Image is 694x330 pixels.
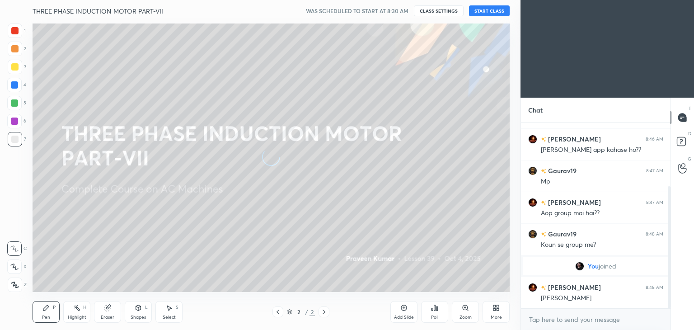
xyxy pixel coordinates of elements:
[101,315,114,320] div: Eraser
[68,315,86,320] div: Highlight
[8,60,26,74] div: 3
[309,308,315,316] div: 2
[546,229,577,239] h6: Gaurav19
[131,315,146,320] div: Shapes
[521,98,550,122] p: Chat
[541,240,663,250] div: Koun se group me?
[8,24,26,38] div: 1
[7,241,27,256] div: C
[469,5,510,16] button: START CLASS
[541,146,663,155] div: [PERSON_NAME] app kahase ho??
[688,130,691,137] p: D
[541,200,546,205] img: no-rating-badge.077c3623.svg
[528,135,537,144] img: daa425374cb446028a250903ee68cc3a.jpg
[528,198,537,207] img: daa425374cb446028a250903ee68cc3a.jpg
[646,200,663,205] div: 8:47 AM
[541,137,546,142] img: no-rating-badge.077c3623.svg
[7,78,26,92] div: 4
[414,5,464,16] button: CLASS SETTINGS
[541,169,546,174] img: no-rating-badge.077c3623.svg
[689,105,691,112] p: T
[646,231,663,237] div: 8:48 AM
[541,177,663,186] div: Mp
[8,132,26,146] div: 7
[546,283,601,292] h6: [PERSON_NAME]
[528,166,537,175] img: a803e157896943a7b44a106eca0c0f29.png
[7,96,26,110] div: 5
[541,285,546,290] img: no-rating-badge.077c3623.svg
[145,305,148,310] div: L
[588,263,599,270] span: You
[83,305,86,310] div: H
[528,283,537,292] img: daa425374cb446028a250903ee68cc3a.jpg
[176,305,178,310] div: S
[575,262,584,271] img: 5ced908ece4343448b4c182ab94390f6.jpg
[646,168,663,174] div: 8:47 AM
[541,232,546,237] img: no-rating-badge.077c3623.svg
[460,315,472,320] div: Zoom
[8,278,27,292] div: Z
[7,259,27,274] div: X
[541,209,663,218] div: Aop group mai hai??
[546,166,577,175] h6: Gaurav19
[33,7,163,15] h4: THREE PHASE INDUCTION MOTOR PART-VII
[306,7,408,15] h5: WAS SCHEDULED TO START AT 8:30 AM
[294,309,303,315] div: 2
[42,315,50,320] div: Pen
[546,198,601,207] h6: [PERSON_NAME]
[431,315,438,320] div: Poll
[546,134,601,144] h6: [PERSON_NAME]
[688,156,691,162] p: G
[541,294,663,303] div: [PERSON_NAME]
[521,123,671,309] div: grid
[8,42,26,56] div: 2
[305,309,308,315] div: /
[53,305,56,310] div: P
[394,315,414,320] div: Add Slide
[491,315,502,320] div: More
[646,285,663,290] div: 8:48 AM
[599,263,616,270] span: joined
[646,137,663,142] div: 8:46 AM
[528,230,537,239] img: a803e157896943a7b44a106eca0c0f29.png
[7,114,26,128] div: 6
[163,315,176,320] div: Select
